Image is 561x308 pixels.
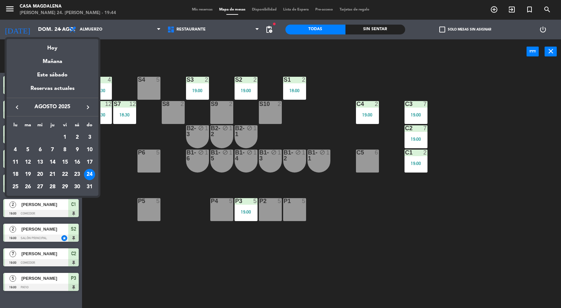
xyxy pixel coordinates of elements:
td: 30 de agosto de 2025 [71,181,84,193]
div: 30 [72,181,83,193]
div: 14 [47,157,58,168]
div: 22 [59,169,71,180]
div: 4 [10,144,21,155]
div: 11 [10,157,21,168]
div: 16 [72,157,83,168]
td: 28 de agosto de 2025 [46,181,59,193]
div: 9 [72,144,83,155]
i: keyboard_arrow_right [84,103,92,111]
td: 12 de agosto de 2025 [22,156,34,169]
td: 21 de agosto de 2025 [46,169,59,181]
th: miércoles [34,121,46,132]
button: keyboard_arrow_right [82,103,94,112]
td: 19 de agosto de 2025 [22,169,34,181]
td: 17 de agosto de 2025 [83,156,96,169]
td: 24 de agosto de 2025 [83,169,96,181]
td: 14 de agosto de 2025 [46,156,59,169]
div: 3 [84,132,95,143]
th: domingo [83,121,96,132]
div: 28 [47,181,58,193]
div: 31 [84,181,95,193]
td: 9 de agosto de 2025 [71,144,84,156]
div: 29 [59,181,71,193]
td: 15 de agosto de 2025 [59,156,71,169]
div: Hoy [7,39,98,52]
div: Mañana [7,52,98,66]
div: 7 [47,144,58,155]
td: 4 de agosto de 2025 [9,144,22,156]
td: 31 de agosto de 2025 [83,181,96,193]
td: 1 de agosto de 2025 [59,131,71,144]
div: Este sábado [7,66,98,84]
div: 27 [34,181,46,193]
i: keyboard_arrow_left [13,103,21,111]
div: 19 [22,169,33,180]
div: 1 [59,132,71,143]
button: keyboard_arrow_left [11,103,23,112]
div: 24 [84,169,95,180]
td: 29 de agosto de 2025 [59,181,71,193]
th: viernes [59,121,71,132]
td: 16 de agosto de 2025 [71,156,84,169]
div: 23 [72,169,83,180]
th: jueves [46,121,59,132]
td: 6 de agosto de 2025 [34,144,46,156]
td: 3 de agosto de 2025 [83,131,96,144]
div: 26 [22,181,33,193]
span: agosto 2025 [23,103,82,111]
td: 26 de agosto de 2025 [22,181,34,193]
th: martes [22,121,34,132]
td: 25 de agosto de 2025 [9,181,22,193]
td: 18 de agosto de 2025 [9,169,22,181]
div: 10 [84,144,95,155]
td: 22 de agosto de 2025 [59,169,71,181]
td: 7 de agosto de 2025 [46,144,59,156]
div: 8 [59,144,71,155]
td: 27 de agosto de 2025 [34,181,46,193]
div: 15 [59,157,71,168]
td: 20 de agosto de 2025 [34,169,46,181]
div: 5 [22,144,33,155]
div: 21 [47,169,58,180]
td: 10 de agosto de 2025 [83,144,96,156]
th: lunes [9,121,22,132]
td: 11 de agosto de 2025 [9,156,22,169]
td: 13 de agosto de 2025 [34,156,46,169]
div: Reservas actuales [7,84,98,98]
div: 18 [10,169,21,180]
td: 2 de agosto de 2025 [71,131,84,144]
div: 20 [34,169,46,180]
div: 13 [34,157,46,168]
div: 6 [34,144,46,155]
th: sábado [71,121,84,132]
td: AGO. [9,131,59,144]
div: 2 [72,132,83,143]
td: 5 de agosto de 2025 [22,144,34,156]
td: 8 de agosto de 2025 [59,144,71,156]
div: 25 [10,181,21,193]
td: 23 de agosto de 2025 [71,169,84,181]
div: 17 [84,157,95,168]
div: 12 [22,157,33,168]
